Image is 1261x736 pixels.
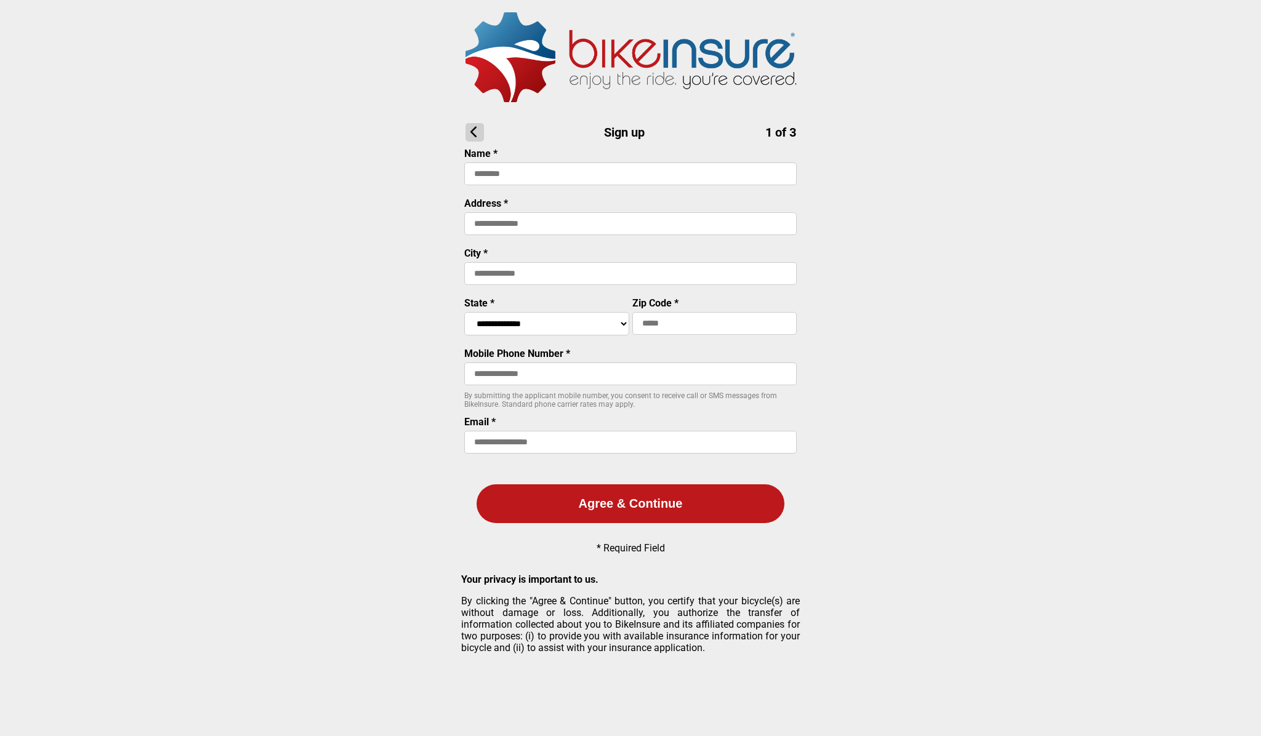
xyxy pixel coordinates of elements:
p: By clicking the "Agree & Continue" button, you certify that your bicycle(s) are without damage or... [461,595,800,654]
span: 1 of 3 [765,125,796,140]
label: Zip Code * [632,297,679,309]
label: Address * [464,198,508,209]
label: Name * [464,148,498,159]
p: * Required Field [597,542,665,554]
h1: Sign up [465,123,796,142]
strong: Your privacy is important to us. [461,574,598,585]
label: State * [464,297,494,309]
button: Agree & Continue [477,484,784,523]
label: Mobile Phone Number * [464,348,570,359]
p: By submitting the applicant mobile number, you consent to receive call or SMS messages from BikeI... [464,391,797,409]
label: Email * [464,416,496,428]
label: City * [464,247,488,259]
